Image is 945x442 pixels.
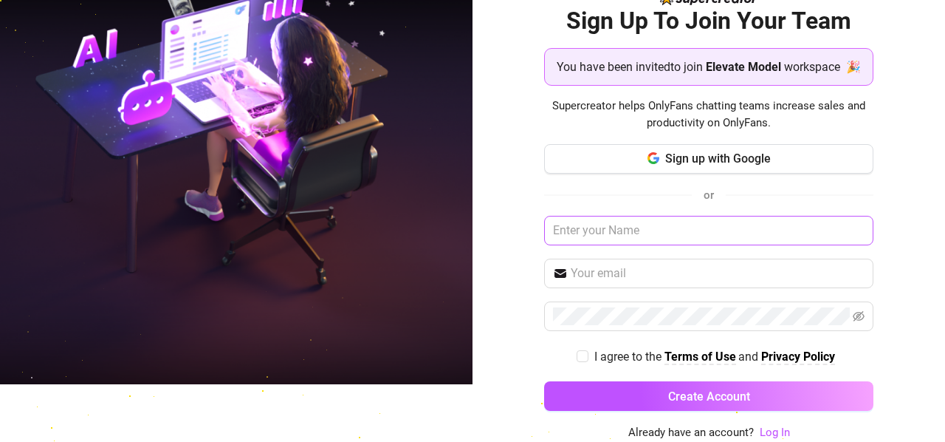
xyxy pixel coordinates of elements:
span: or [704,188,714,202]
span: I agree to the [594,350,664,364]
span: Create Account [668,390,750,404]
span: workspace 🎉 [784,58,861,76]
input: Enter your Name [544,216,874,245]
span: Supercreator helps OnlyFans chatting teams increase sales and productivity on OnlyFans. [544,98,874,132]
span: and [738,350,761,364]
span: eye-invisible [853,310,865,322]
span: Already have an account? [628,424,754,442]
a: Privacy Policy [761,350,835,365]
h2: Sign Up To Join Your Team [544,6,874,36]
a: Terms of Use [664,350,736,365]
a: Log In [760,426,790,439]
a: Log In [760,424,790,442]
span: Sign up with Google [665,152,771,166]
button: Sign up with Google [544,144,874,174]
button: Create Account [544,381,874,411]
strong: Privacy Policy [761,350,835,364]
span: You have been invited to join [557,58,703,76]
strong: Terms of Use [664,350,736,364]
input: Your email [571,265,865,282]
strong: Elevate Model [706,60,781,74]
